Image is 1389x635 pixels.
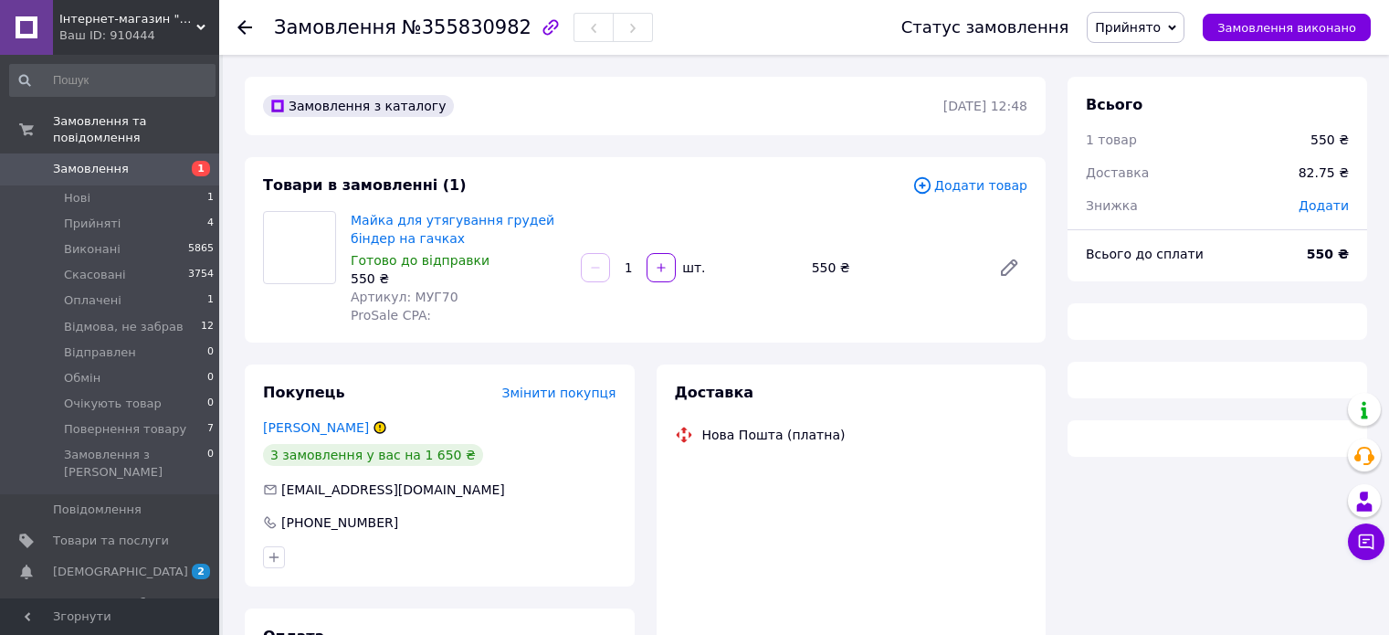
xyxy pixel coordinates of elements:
[9,64,216,97] input: Пошук
[207,190,214,206] span: 1
[64,396,162,412] span: Очікують товар
[192,564,210,579] span: 2
[351,308,431,323] span: ProSale CPA:
[53,113,219,146] span: Замовлення та повідомлення
[263,176,467,194] span: Товари в замовленні (1)
[1299,198,1349,213] span: Додати
[64,319,184,335] span: Відмова, не забрав
[64,421,186,438] span: Повернення товару
[678,259,707,277] div: шт.
[263,420,369,435] a: [PERSON_NAME]
[1086,247,1204,261] span: Всього до сплати
[351,213,554,246] a: Майка для утягування грудей біндер на гачках
[64,190,90,206] span: Нові
[351,270,566,288] div: 550 ₴
[207,421,214,438] span: 7
[991,249,1027,286] a: Редагувати
[207,216,214,232] span: 4
[1086,165,1149,180] span: Доставка
[675,384,754,401] span: Доставка
[263,95,454,117] div: Замовлення з каталогу
[1086,198,1138,213] span: Знижка
[263,444,483,466] div: 3 замовлення у вас на 1 650 ₴
[201,319,214,335] span: 12
[943,99,1027,113] time: [DATE] 12:48
[402,16,531,38] span: №355830982
[207,447,214,480] span: 0
[279,513,400,532] div: [PHONE_NUMBER]
[1086,96,1142,113] span: Всього
[64,241,121,258] span: Виконані
[207,292,214,309] span: 1
[64,216,121,232] span: Прийняті
[53,564,188,580] span: [DEMOGRAPHIC_DATA]
[237,18,252,37] div: Повернутися назад
[274,16,396,38] span: Замовлення
[805,255,984,280] div: 550 ₴
[1217,21,1356,35] span: Замовлення виконано
[53,595,169,628] span: Показники роботи компанії
[59,11,196,27] span: Інтернет-магазин "906090"
[64,267,126,283] span: Скасовані
[188,241,214,258] span: 5865
[53,161,129,177] span: Замовлення
[263,384,345,401] span: Покупець
[64,344,136,361] span: Відправлен
[192,161,210,176] span: 1
[64,292,121,309] span: Оплачені
[64,447,207,480] span: Замовлення з [PERSON_NAME]
[1203,14,1371,41] button: Замовлення виконано
[53,533,169,549] span: Товари та послуги
[207,344,214,361] span: 0
[1307,247,1349,261] b: 550 ₴
[64,370,100,386] span: Обмін
[502,386,616,400] span: Змінити покупця
[1086,132,1137,147] span: 1 товар
[698,426,850,444] div: Нова Пошта (платна)
[1095,20,1161,35] span: Прийнято
[281,482,505,497] span: [EMAIL_ADDRESS][DOMAIN_NAME]
[901,18,1069,37] div: Статус замовлення
[912,175,1027,196] span: Додати товар
[207,396,214,412] span: 0
[53,502,142,518] span: Повідомлення
[207,370,214,386] span: 0
[1310,131,1349,149] div: 550 ₴
[188,267,214,283] span: 3754
[59,27,219,44] div: Ваш ID: 910444
[351,290,458,304] span: Артикул: МУГ70
[1348,524,1384,560] button: Чат з покупцем
[351,253,489,268] span: Готово до відправки
[1288,153,1360,193] div: 82.75 ₴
